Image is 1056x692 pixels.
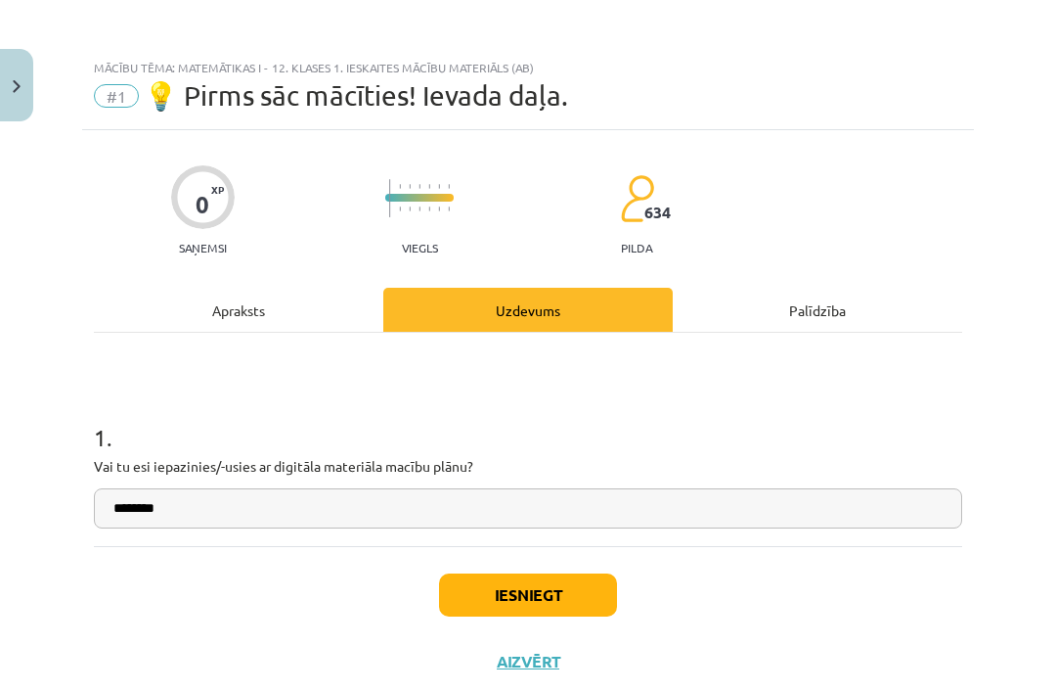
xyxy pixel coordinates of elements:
img: icon-short-line-57e1e144782c952c97e751825c79c345078a6d821885a25fce030b3d8c18986b.svg [428,184,430,189]
img: icon-short-line-57e1e144782c952c97e751825c79c345078a6d821885a25fce030b3d8c18986b.svg [428,207,430,211]
button: Iesniegt [439,574,617,617]
div: 0 [196,191,209,218]
img: icon-short-line-57e1e144782c952c97e751825c79c345078a6d821885a25fce030b3d8c18986b.svg [438,184,440,189]
span: 💡 Pirms sāc mācīties! Ievada daļa. [144,79,568,112]
p: Saņemsi [171,241,235,254]
span: 634 [644,204,671,221]
img: icon-short-line-57e1e144782c952c97e751825c79c345078a6d821885a25fce030b3d8c18986b.svg [409,207,411,211]
img: icon-short-line-57e1e144782c952c97e751825c79c345078a6d821885a25fce030b3d8c18986b.svg [409,184,411,189]
img: icon-short-line-57e1e144782c952c97e751825c79c345078a6d821885a25fce030b3d8c18986b.svg [448,184,450,189]
img: icon-short-line-57e1e144782c952c97e751825c79c345078a6d821885a25fce030b3d8c18986b.svg [438,207,440,211]
button: Aizvērt [491,652,565,671]
h1: 1 . [94,390,962,450]
img: icon-short-line-57e1e144782c952c97e751825c79c345078a6d821885a25fce030b3d8c18986b.svg [418,207,420,211]
img: icon-long-line-d9ea69661e0d244f92f715978eff75569469978d946b2353a9bb055b3ed8787d.svg [389,179,391,217]
img: icon-short-line-57e1e144782c952c97e751825c79c345078a6d821885a25fce030b3d8c18986b.svg [399,184,401,189]
div: Palīdzība [673,288,962,332]
img: icon-short-line-57e1e144782c952c97e751825c79c345078a6d821885a25fce030b3d8c18986b.svg [418,184,420,189]
div: Mācību tēma: Matemātikas i - 12. klases 1. ieskaites mācību materiāls (ab) [94,61,962,74]
p: Vai tu esi iepazinies/-usies ar digitāla materiāla macību plānu? [94,456,962,477]
p: pilda [621,241,652,254]
div: Uzdevums [383,288,673,332]
img: icon-short-line-57e1e144782c952c97e751825c79c345078a6d821885a25fce030b3d8c18986b.svg [448,207,450,211]
img: icon-short-line-57e1e144782c952c97e751825c79c345078a6d821885a25fce030b3d8c18986b.svg [399,207,401,211]
span: XP [211,184,224,195]
div: Apraksts [94,288,383,332]
img: icon-close-lesson-0947bae3869378f0d4975bcd49f059093ad1ed9edebbc8119c70593378902aed.svg [13,80,21,93]
p: Viegls [402,241,438,254]
span: #1 [94,84,139,108]
img: students-c634bb4e5e11cddfef0936a35e636f08e4e9abd3cc4e673bd6f9a4125e45ecb1.svg [620,174,654,223]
